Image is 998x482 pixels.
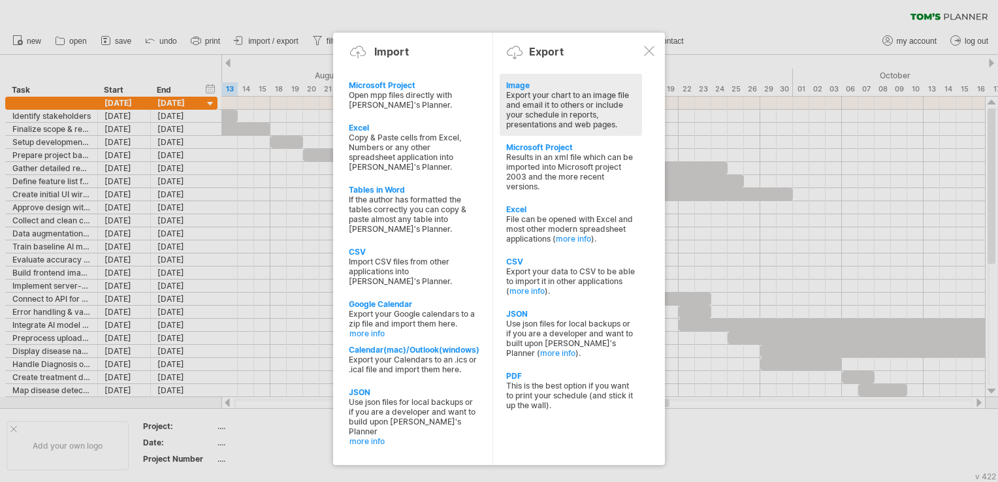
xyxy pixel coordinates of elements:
div: This is the best option if you want to print your schedule (and stick it up the wall). [506,381,636,410]
div: PDF [506,371,636,381]
div: File can be opened with Excel and most other modern spreadsheet applications ( ). [506,214,636,244]
div: Copy & Paste cells from Excel, Numbers or any other spreadsheet application into [PERSON_NAME]'s ... [349,133,478,172]
a: more info [349,329,479,338]
div: Export [529,45,564,58]
div: CSV [506,257,636,266]
div: Tables in Word [349,185,478,195]
a: more info [509,286,545,296]
div: Export your data to CSV to be able to import it in other applications ( ). [506,266,636,296]
div: Excel [506,204,636,214]
div: Import [374,45,409,58]
a: more info [556,234,591,244]
a: more info [540,348,575,358]
div: Use json files for local backups or if you are a developer and want to built upon [PERSON_NAME]'s... [506,319,636,358]
div: Microsoft Project [506,142,636,152]
div: Results in an xml file which can be imported into Microsoft project 2003 and the more recent vers... [506,152,636,191]
div: If the author has formatted the tables correctly you can copy & paste almost any table into [PERS... [349,195,478,234]
div: Excel [349,123,478,133]
div: Export your chart to an image file and email it to others or include your schedule in reports, pr... [506,90,636,129]
a: more info [349,436,479,446]
div: Image [506,80,636,90]
div: JSON [506,309,636,319]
